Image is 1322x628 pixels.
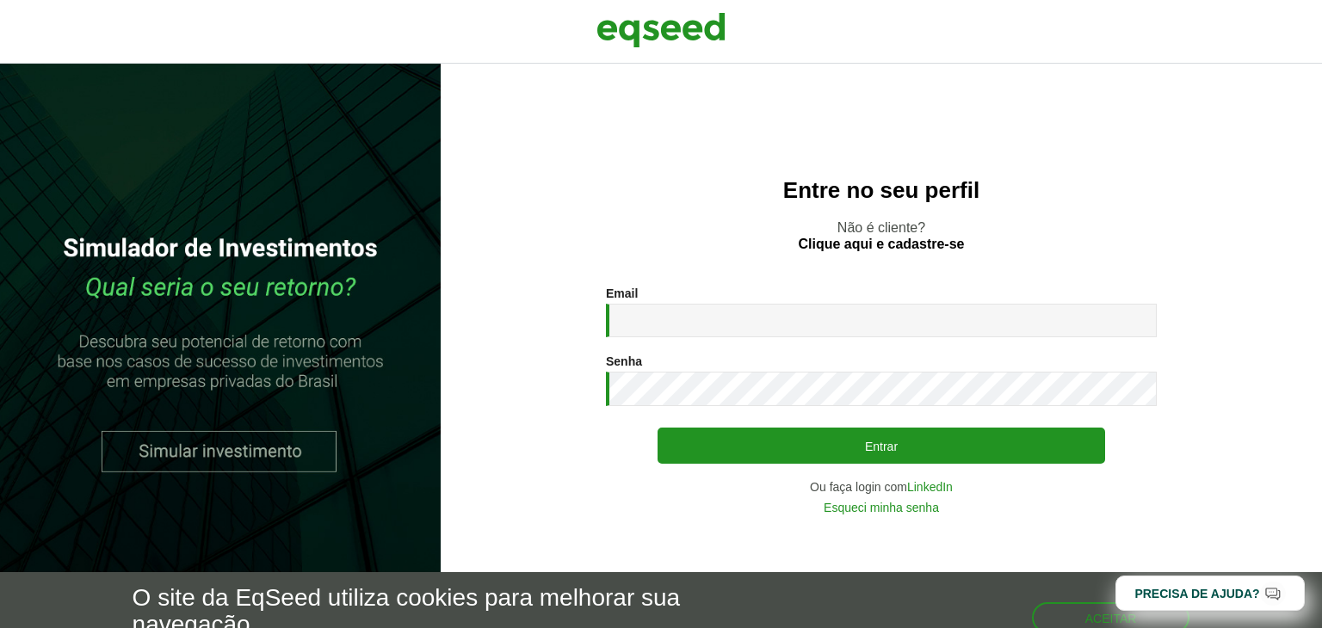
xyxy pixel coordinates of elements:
[475,219,1288,252] p: Não é cliente?
[907,481,953,493] a: LinkedIn
[596,9,726,52] img: EqSeed Logo
[606,355,642,367] label: Senha
[475,178,1288,203] h2: Entre no seu perfil
[606,481,1157,493] div: Ou faça login com
[606,287,638,299] label: Email
[799,237,965,251] a: Clique aqui e cadastre-se
[824,502,939,514] a: Esqueci minha senha
[658,428,1105,464] button: Entrar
